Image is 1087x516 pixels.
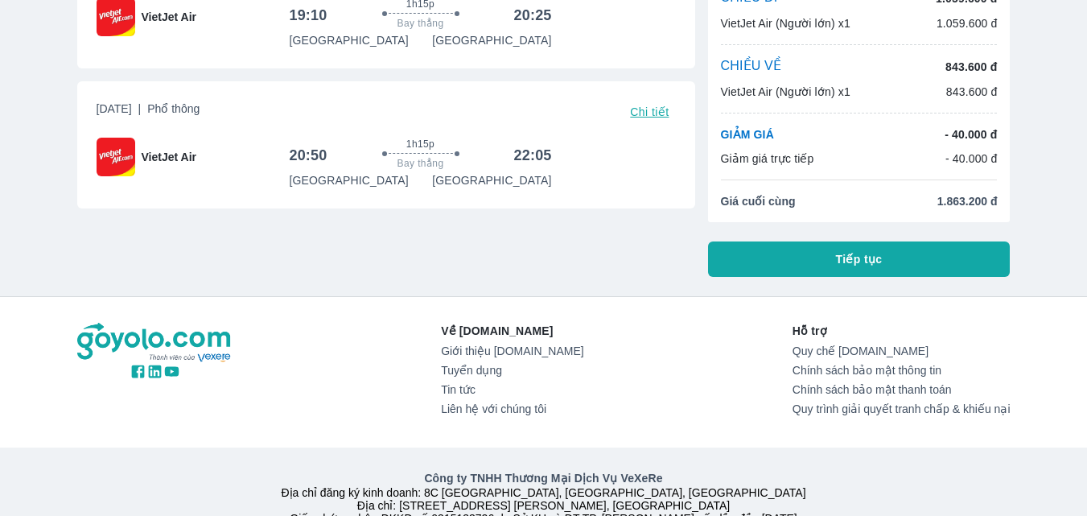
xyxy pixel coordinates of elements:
p: Về [DOMAIN_NAME] [441,323,583,339]
h6: 19:10 [290,6,327,25]
span: Phổ thông [147,102,200,115]
a: Tin tức [441,383,583,396]
span: 1.863.200 đ [937,193,998,209]
button: Tiếp tục [708,241,1011,277]
a: Liên hệ với chúng tôi [441,402,583,415]
a: Chính sách bảo mật thanh toán [793,383,1011,396]
p: [GEOGRAPHIC_DATA] [432,32,551,48]
img: logo [77,323,233,363]
span: VietJet Air [142,149,196,165]
a: Chính sách bảo mật thông tin [793,364,1011,377]
p: [GEOGRAPHIC_DATA] [432,172,551,188]
p: 1.059.600 đ [937,15,998,31]
p: VietJet Air (Người lớn) x1 [721,84,850,100]
p: VietJet Air (Người lớn) x1 [721,15,850,31]
span: Chi tiết [630,105,669,118]
p: 843.600 đ [945,59,997,75]
p: - 40.000 đ [945,151,998,167]
p: 843.600 đ [946,84,998,100]
span: Tiếp tục [836,251,883,267]
span: Giá cuối cùng [721,193,796,209]
a: Quy trình giải quyết tranh chấp & khiếu nại [793,402,1011,415]
h6: 20:25 [514,6,552,25]
span: Bay thẳng [397,17,444,30]
a: Quy chế [DOMAIN_NAME] [793,345,1011,357]
p: Hỗ trợ [793,323,1011,339]
p: [GEOGRAPHIC_DATA] [290,32,409,48]
a: Tuyển dụng [441,364,583,377]
span: VietJet Air [142,9,196,25]
a: Giới thiệu [DOMAIN_NAME] [441,345,583,357]
p: Công ty TNHH Thương Mại Dịch Vụ VeXeRe [80,470,1007,486]
p: [GEOGRAPHIC_DATA] [290,172,409,188]
span: Bay thẳng [397,157,444,170]
span: [DATE] [97,101,200,123]
p: GIẢM GIÁ [721,126,774,142]
button: Chi tiết [624,101,675,123]
span: | [138,102,142,115]
h6: 20:50 [290,146,327,165]
p: CHIỀU VỀ [721,58,782,76]
p: Giảm giá trực tiếp [721,151,814,167]
h6: 22:05 [514,146,552,165]
p: - 40.000 đ [945,126,997,142]
span: 1h15p [406,138,434,151]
